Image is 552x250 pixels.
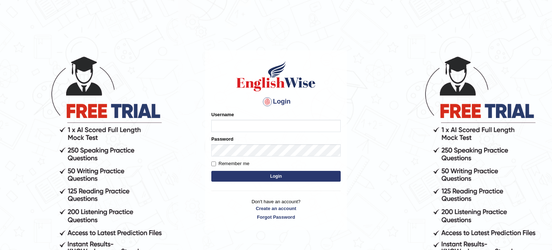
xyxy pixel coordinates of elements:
img: Logo of English Wise sign in for intelligent practice with AI [235,60,317,92]
input: Remember me [211,162,216,166]
h4: Login [211,96,341,108]
a: Create an account [211,205,341,212]
label: Username [211,111,234,118]
label: Remember me [211,160,249,167]
p: Don't have an account? [211,198,341,221]
a: Forgot Password [211,214,341,221]
button: Login [211,171,341,182]
label: Password [211,136,233,142]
